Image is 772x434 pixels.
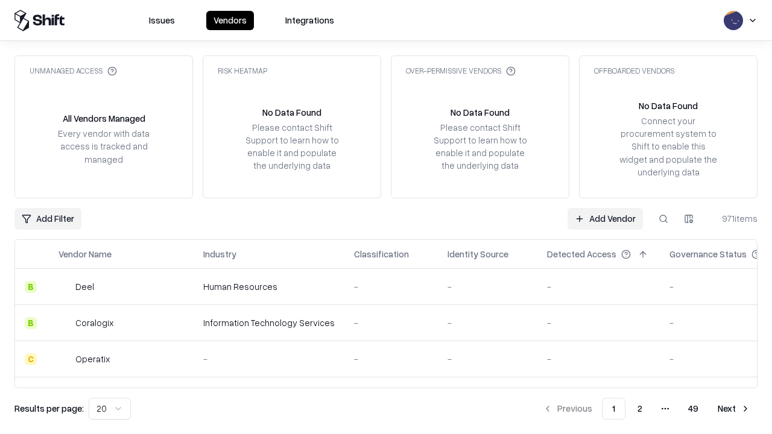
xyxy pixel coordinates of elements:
[354,316,428,329] div: -
[262,106,321,119] div: No Data Found
[14,402,84,415] p: Results per page:
[75,280,94,293] div: Deel
[242,121,342,172] div: Please contact Shift Support to learn how to enable it and populate the underlying data
[547,280,650,293] div: -
[448,248,508,260] div: Identity Source
[25,353,37,365] div: C
[547,353,650,365] div: -
[54,127,154,165] div: Every vendor with data access is tracked and managed
[628,398,652,420] button: 2
[602,398,625,420] button: 1
[568,208,643,230] a: Add Vendor
[203,280,335,293] div: Human Resources
[14,208,81,230] button: Add Filter
[25,281,37,293] div: B
[594,66,674,76] div: Offboarded Vendors
[59,281,71,293] img: Deel
[203,353,335,365] div: -
[354,248,409,260] div: Classification
[448,316,528,329] div: -
[669,248,747,260] div: Governance Status
[430,121,530,172] div: Please contact Shift Support to learn how to enable it and populate the underlying data
[547,316,650,329] div: -
[451,106,510,119] div: No Data Found
[547,248,616,260] div: Detected Access
[354,280,428,293] div: -
[59,353,71,365] img: Operatix
[206,11,254,30] button: Vendors
[218,66,267,76] div: Risk Heatmap
[278,11,341,30] button: Integrations
[75,353,110,365] div: Operatix
[59,317,71,329] img: Coralogix
[639,99,698,112] div: No Data Found
[448,280,528,293] div: -
[75,316,113,329] div: Coralogix
[710,398,758,420] button: Next
[354,353,428,365] div: -
[448,353,528,365] div: -
[59,248,112,260] div: Vendor Name
[30,66,117,76] div: Unmanaged Access
[618,115,718,178] div: Connect your procurement system to Shift to enable this widget and populate the underlying data
[536,398,758,420] nav: pagination
[203,316,335,329] div: Information Technology Services
[63,112,145,125] div: All Vendors Managed
[679,398,708,420] button: 49
[25,317,37,329] div: B
[203,248,236,260] div: Industry
[142,11,182,30] button: Issues
[709,212,758,225] div: 971 items
[406,66,516,76] div: Over-Permissive Vendors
